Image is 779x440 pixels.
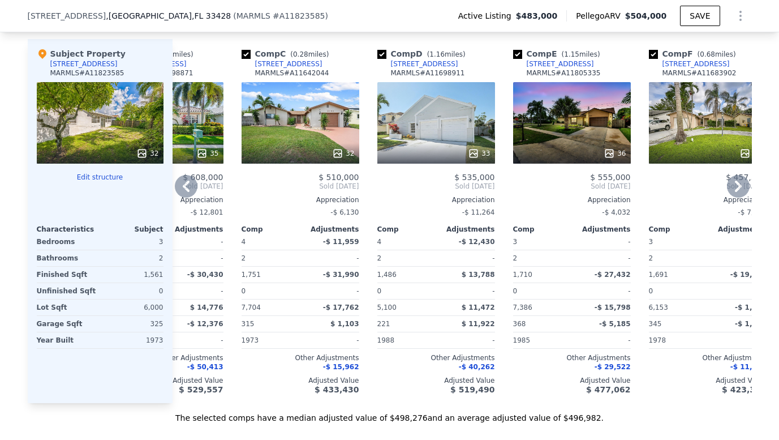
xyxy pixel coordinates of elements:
[242,250,298,266] div: 2
[468,148,490,159] div: 33
[50,59,118,69] div: [STREET_ADDRESS]
[649,225,708,234] div: Comp
[190,304,223,311] span: $ 14,776
[662,69,737,78] div: MARMLS # A11683902
[513,271,532,279] span: 1,710
[273,11,325,20] span: # A11823585
[37,267,98,283] div: Finished Sqft
[599,320,630,328] span: -$ 5,185
[595,271,631,279] span: -$ 27,432
[739,148,761,159] div: 40
[330,320,359,328] span: $ 1,103
[323,304,359,311] span: -$ 17,762
[165,225,223,234] div: Adjustments
[462,271,495,279] span: $ 13,788
[377,59,458,69] a: [STREET_ADDRESS]
[102,234,163,250] div: 3
[462,208,495,216] span: -$ 11,264
[423,50,470,58] span: ( miles)
[300,225,359,234] div: Adjustments
[242,59,322,69] a: [STREET_ADDRESS]
[102,250,163,266] div: 2
[649,320,662,328] span: 345
[303,283,359,299] div: -
[513,182,631,191] span: Sold [DATE]
[293,50,308,58] span: 0.28
[513,59,594,69] a: [STREET_ADDRESS]
[102,316,163,332] div: 325
[102,267,163,283] div: 1,561
[242,271,261,279] span: 1,751
[242,287,246,295] span: 0
[454,173,494,182] span: $ 535,000
[242,376,359,385] div: Adjusted Value
[459,363,495,371] span: -$ 40,262
[303,250,359,266] div: -
[649,353,767,362] div: Other Adjustments
[680,6,720,26] button: SAVE
[649,376,767,385] div: Adjusted Value
[377,238,382,246] span: 4
[242,304,261,311] span: 7,704
[377,332,434,348] div: 1988
[649,250,705,266] div: 2
[438,332,495,348] div: -
[167,283,223,299] div: -
[738,208,766,216] span: -$ 7,310
[513,250,570,266] div: 2
[28,403,752,424] div: The selected comps have a median adjusted value of $498,276 and an average adjusted value of $496...
[429,50,445,58] span: 1.16
[377,225,436,234] div: Comp
[649,332,705,348] div: 1978
[242,195,359,204] div: Appreciation
[242,320,255,328] span: 315
[242,238,246,246] span: 4
[438,250,495,266] div: -
[513,195,631,204] div: Appreciation
[516,10,558,22] span: $483,000
[286,50,333,58] span: ( miles)
[513,332,570,348] div: 1985
[37,234,98,250] div: Bedrooms
[513,238,518,246] span: 3
[700,50,715,58] span: 0.68
[574,250,631,266] div: -
[462,320,495,328] span: $ 11,922
[332,148,354,159] div: 32
[722,385,766,394] span: $ 423,300
[255,69,329,78] div: MARMLS # A11642044
[102,300,163,315] div: 6,000
[574,234,631,250] div: -
[450,385,494,394] span: $ 519,490
[242,332,298,348] div: 1973
[693,50,741,58] span: ( miles)
[513,287,518,295] span: 0
[179,385,223,394] span: $ 529,557
[662,59,730,69] div: [STREET_ADDRESS]
[102,283,163,299] div: 0
[735,320,766,328] span: -$ 1,971
[649,304,668,311] span: 6,153
[527,59,594,69] div: [STREET_ADDRESS]
[625,11,667,20] span: $504,000
[564,50,579,58] span: 1.15
[557,50,605,58] span: ( miles)
[315,385,359,394] span: $ 433,430
[242,353,359,362] div: Other Adjustments
[513,48,605,59] div: Comp E
[726,173,766,182] span: $ 457,500
[323,363,359,371] span: -$ 15,962
[649,238,653,246] span: 3
[513,304,532,311] span: 7,386
[255,59,322,69] div: [STREET_ADDRESS]
[330,208,359,216] span: -$ 6,130
[242,182,359,191] span: Sold [DATE]
[136,148,158,159] div: 32
[377,320,390,328] span: 221
[527,69,601,78] div: MARMLS # A11805335
[150,50,198,58] span: ( miles)
[574,332,631,348] div: -
[462,304,495,311] span: $ 11,472
[595,363,631,371] span: -$ 29,522
[183,173,223,182] span: $ 608,000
